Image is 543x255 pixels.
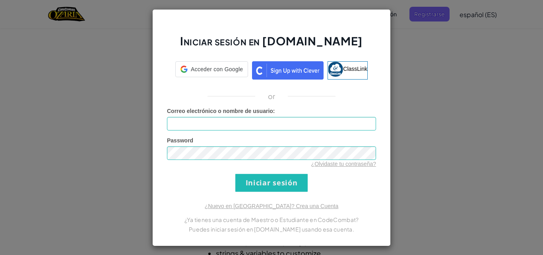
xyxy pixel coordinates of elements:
[167,215,376,224] p: ¿Ya tienes una cuenta de Maestro o Estudiante en CodeCombat?
[311,161,376,167] a: ¿Olvidaste tu contraseña?
[235,174,308,192] input: Iniciar sesión
[191,65,243,73] span: Acceder con Google
[167,224,376,234] p: Puedes iniciar sesión en [DOMAIN_NAME] usando esa cuenta.
[175,61,248,80] a: Acceder con Google
[167,137,193,144] span: Password
[328,62,343,77] img: classlink-logo-small.png
[167,107,275,115] label: :
[167,108,273,114] span: Correo electrónico o nombre de usuario
[268,91,275,101] p: or
[205,203,338,209] a: ¿Nuevo en [GEOGRAPHIC_DATA]? Crea una Cuenta
[252,61,324,80] img: clever_sso_button@2x.png
[167,33,376,56] h2: Iniciar sesión en [DOMAIN_NAME]
[175,61,248,77] div: Acceder con Google
[343,65,367,72] span: ClassLink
